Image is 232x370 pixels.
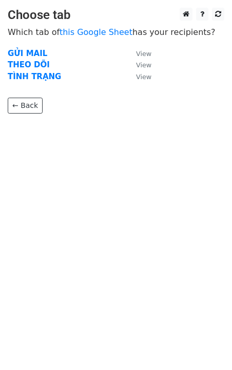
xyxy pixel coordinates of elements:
[126,60,151,69] a: View
[126,49,151,58] a: View
[8,72,61,81] a: TÌNH TRẠNG
[8,8,224,23] h3: Choose tab
[8,60,50,69] a: THEO DÕI
[136,73,151,81] small: View
[8,27,224,38] p: Which tab of has your recipients?
[60,27,132,37] a: this Google Sheet
[8,98,43,114] a: ← Back
[8,49,47,58] a: GỬI MAIL
[126,72,151,81] a: View
[136,50,151,58] small: View
[136,61,151,69] small: View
